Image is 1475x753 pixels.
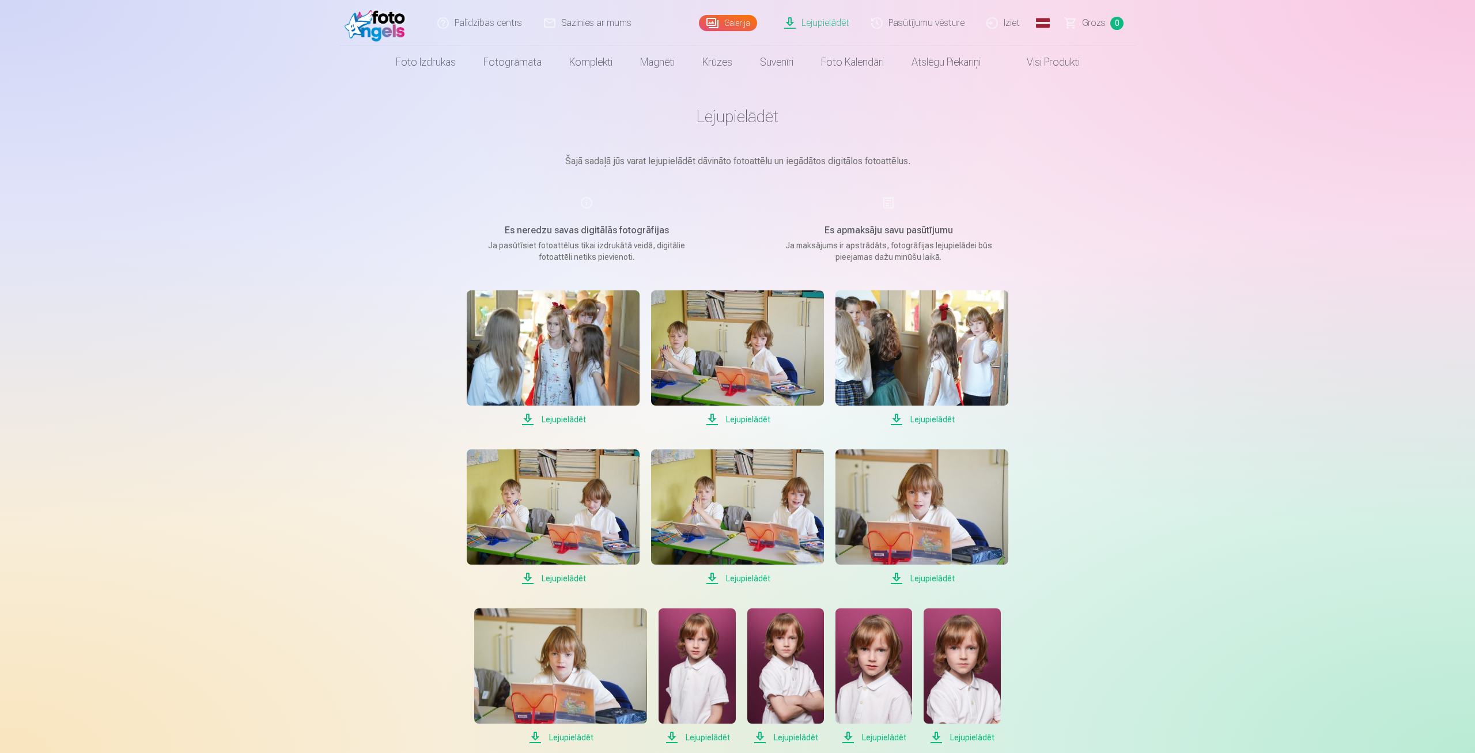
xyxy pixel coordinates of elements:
[807,46,898,78] a: Foto kalendāri
[470,46,555,78] a: Fotogrāmata
[474,731,647,744] span: Lejupielādēt
[835,449,1008,585] a: Lejupielādēt
[994,46,1094,78] a: Visi produkti
[467,413,640,426] span: Lejupielādēt
[924,608,1000,744] a: Lejupielādēt
[689,46,746,78] a: Krūzes
[747,608,824,744] a: Lejupielādēt
[659,731,735,744] span: Lejupielādēt
[651,449,824,585] a: Lejupielādēt
[747,731,824,744] span: Lejupielādēt
[651,413,824,426] span: Lejupielādēt
[835,731,912,744] span: Lejupielādēt
[345,5,411,41] img: /fa1
[924,731,1000,744] span: Lejupielādēt
[835,608,912,744] a: Lejupielādēt
[467,290,640,426] a: Lejupielādēt
[779,224,998,237] h5: Es apmaksāju savu pasūtījumu
[659,608,735,744] a: Lejupielādēt
[467,449,640,585] a: Lejupielādēt
[835,413,1008,426] span: Lejupielādēt
[477,224,696,237] h5: Es neredzu savas digitālās fotogrāfijas
[382,46,470,78] a: Foto izdrukas
[555,46,626,78] a: Komplekti
[746,46,807,78] a: Suvenīri
[651,572,824,585] span: Lejupielādēt
[699,15,757,31] a: Galerija
[898,46,994,78] a: Atslēgu piekariņi
[449,154,1026,168] p: Šajā sadaļā jūs varat lejupielādēt dāvināto fotoattēlu un iegādātos digitālos fotoattēlus.
[474,608,647,744] a: Lejupielādēt
[1082,16,1106,30] span: Grozs
[449,106,1026,127] h1: Lejupielādēt
[467,572,640,585] span: Lejupielādēt
[835,290,1008,426] a: Lejupielādēt
[651,290,824,426] a: Lejupielādēt
[477,240,696,263] p: Ja pasūtīsiet fotoattēlus tikai izdrukātā veidā, digitālie fotoattēli netiks pievienoti.
[626,46,689,78] a: Magnēti
[779,240,998,263] p: Ja maksājums ir apstrādāts, fotogrāfijas lejupielādei būs pieejamas dažu minūšu laikā.
[835,572,1008,585] span: Lejupielādēt
[1110,17,1124,30] span: 0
